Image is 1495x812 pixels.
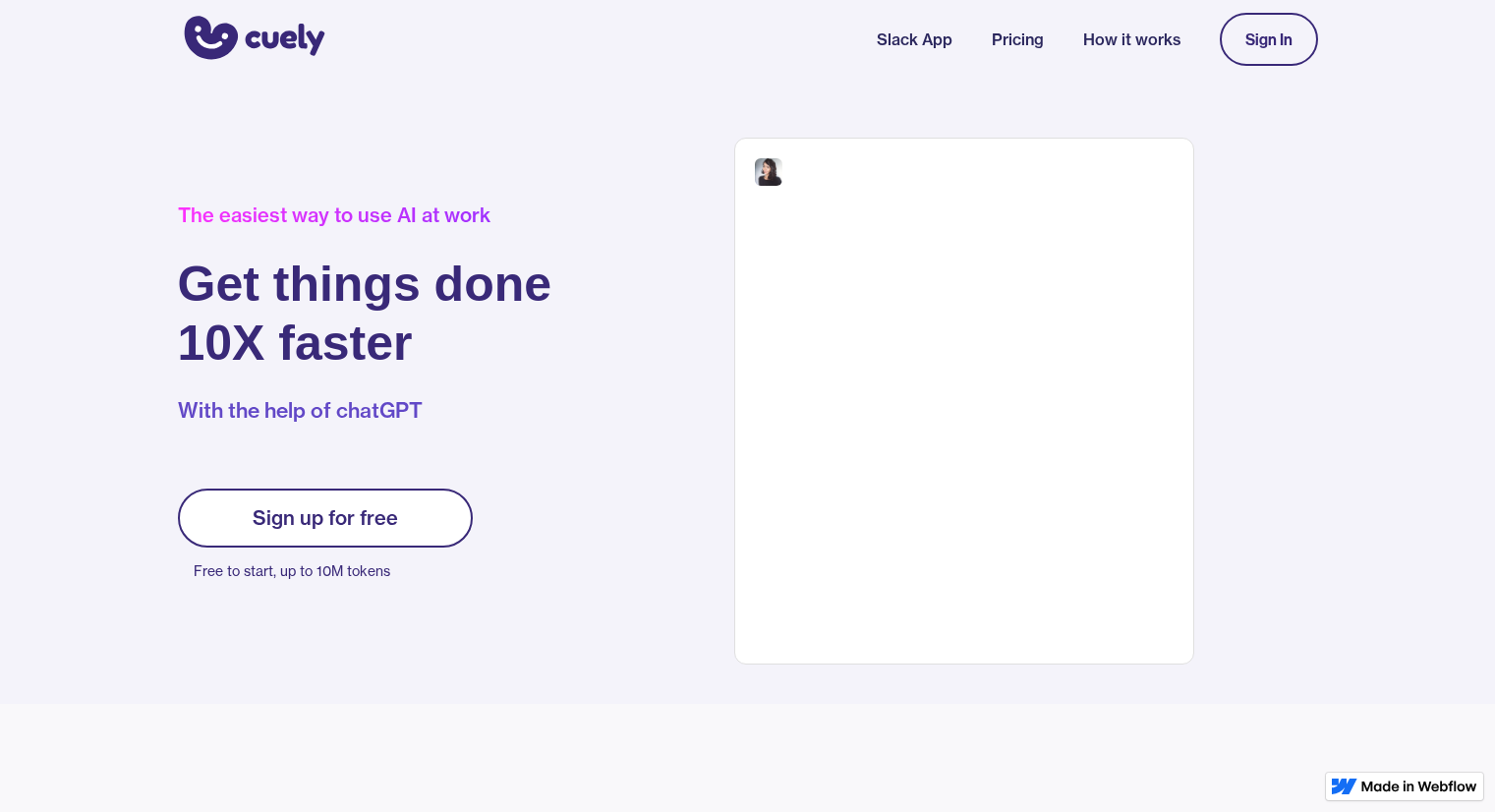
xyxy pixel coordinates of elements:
a: Slack App [877,28,952,51]
img: Made in Webflow [1361,781,1477,792]
a: Pricing [992,28,1044,51]
a: Sign In [1220,13,1318,66]
div: The easiest way to use AI at work [178,203,552,227]
div: Sign In [1245,30,1293,48]
h1: Get things done 10X faster [178,255,552,373]
p: With the help of chatGPT [178,396,552,426]
a: Sign up for free [178,489,473,548]
div: Sign up for free [253,506,398,530]
a: How it works [1083,28,1180,51]
p: Free to start, up to 10M tokens [194,557,473,585]
a: home [178,3,325,76]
